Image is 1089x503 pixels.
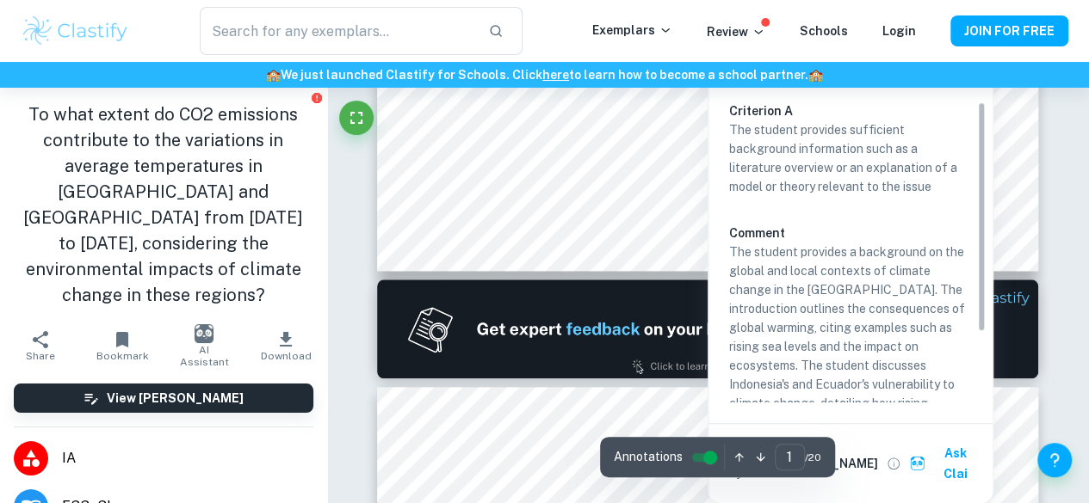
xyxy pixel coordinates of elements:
[266,68,281,82] span: 🏫
[542,68,569,82] a: here
[311,91,324,104] button: Report issue
[950,15,1068,46] button: JOIN FOR FREE
[261,350,312,362] span: Download
[882,451,906,475] button: View full profile
[614,448,683,466] span: Annotations
[62,448,313,469] span: IA
[82,322,164,370] button: Bookmark
[592,21,672,40] p: Exemplars
[200,7,475,55] input: Search for any exemplars...
[729,101,986,120] h6: Criterion A
[800,24,848,38] a: Schools
[909,455,925,471] img: clai.svg
[195,324,213,343] img: AI Assistant
[1037,443,1072,477] button: Help and Feedback
[729,120,972,196] p: The student provides sufficient background information such as a literature overview or an explan...
[14,101,313,308] h1: To what extent do CO2 emissions contribute to the variations in average temperatures in [GEOGRAPH...
[707,22,765,41] p: Review
[805,450,821,465] span: / 20
[245,322,327,370] button: Download
[729,224,972,242] h6: Comment
[339,101,374,135] button: Fullscreen
[164,322,245,370] button: AI Assistant
[174,344,235,368] span: AI Assistant
[14,383,313,413] button: View [PERSON_NAME]
[21,14,130,48] img: Clastify logo
[26,350,55,362] span: Share
[96,350,149,362] span: Bookmark
[808,68,823,82] span: 🏫
[882,24,916,38] a: Login
[107,389,244,408] h6: View [PERSON_NAME]
[377,279,1038,378] img: Ad
[3,65,1086,84] h6: We just launched Clastify for Schools. Click to learn how to become a school partner.
[906,438,985,489] button: Ask Clai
